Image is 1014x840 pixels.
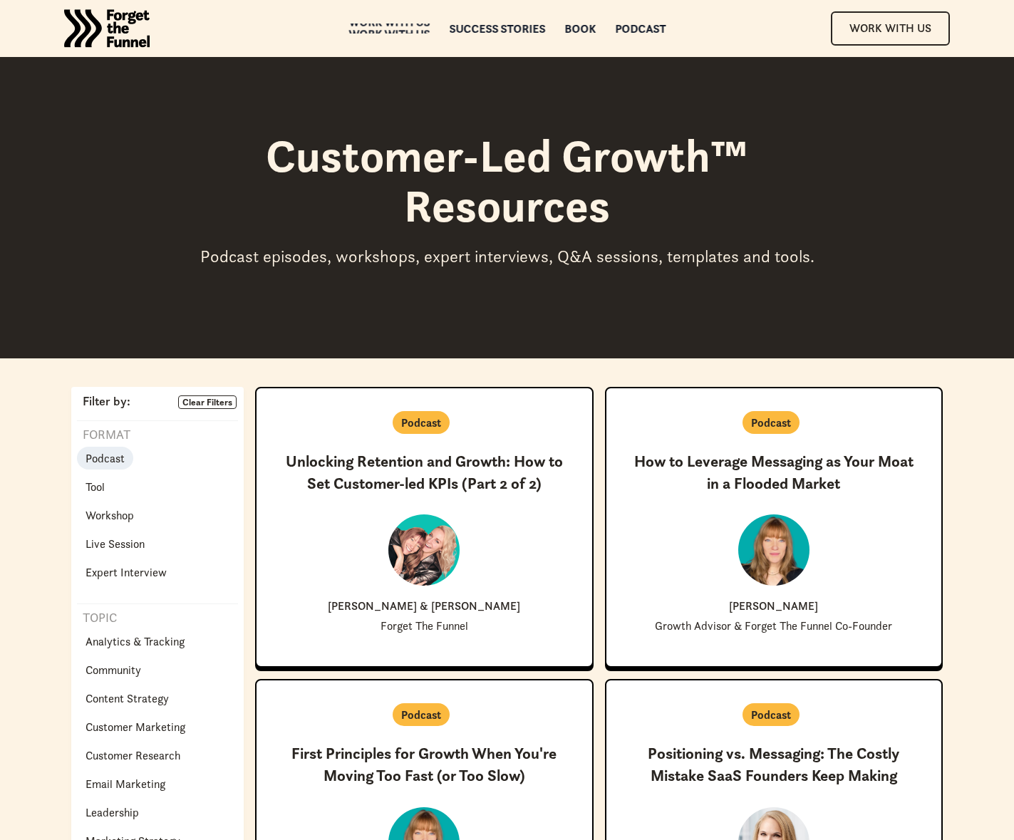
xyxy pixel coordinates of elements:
[86,804,139,821] p: Leadership
[401,706,441,723] p: Podcast
[255,387,594,668] a: PodcastUnlocking Retention and Growth: How to Set Customer-led KPIs (Part 2 of 2)[PERSON_NAME] & ...
[77,532,153,555] a: Live Session
[86,718,185,735] p: Customer Marketing
[178,395,237,410] a: Clear Filters
[615,24,666,33] a: Podcast
[751,414,791,431] p: Podcast
[655,620,892,632] p: Growth Advisor & Forget The Funnel Co-Founder
[77,475,113,498] a: Tool
[86,747,180,764] p: Customer Research
[187,131,828,232] h1: Customer-Led Growth™ Resources
[729,600,818,611] p: [PERSON_NAME]
[86,633,185,650] p: Analytics & Tracking
[86,478,105,495] p: Tool
[629,451,919,495] h3: How to Leverage Messaging as Your Moat in a Flooded Market
[77,630,193,653] a: Analytics & Tracking
[77,427,130,444] p: Format
[751,706,791,723] p: Podcast
[348,24,430,33] a: Work with usWork with us
[279,451,569,495] h3: Unlocking Retention and Growth: How to Set Customer-led KPIs (Part 2 of 2)
[77,658,150,681] a: Community
[77,610,117,627] p: Topic
[449,24,545,33] a: Success Stories
[86,661,141,678] p: Community
[381,620,468,632] p: Forget The Funnel
[279,743,569,787] h3: First Principles for Growth When You're Moving Too Fast (or Too Slow)
[401,414,441,431] p: Podcast
[77,715,194,738] a: Customer Marketing
[77,561,175,584] a: Expert Interview
[77,395,130,408] p: Filter by:
[629,743,919,787] h3: Positioning vs. Messaging: The Costly Mistake SaaS Founders Keep Making
[831,11,950,45] a: Work With Us
[564,24,596,33] a: Book
[77,801,148,824] a: Leadership
[328,600,520,611] p: [PERSON_NAME] & [PERSON_NAME]
[605,387,943,668] a: PodcastHow to Leverage Messaging as Your Moat in a Flooded Market[PERSON_NAME]Growth Advisor & Fo...
[86,775,165,792] p: Email Marketing
[86,535,145,552] p: Live Session
[86,690,169,707] p: Content Strategy
[187,246,828,267] div: Podcast episodes, workshops, expert interviews, Q&A sessions, templates and tools.
[77,744,189,767] a: Customer Research
[86,507,134,524] p: Workshop
[77,447,133,470] a: Podcast
[348,29,430,39] div: Work with us
[77,687,177,710] a: Content Strategy
[86,564,167,581] p: Expert Interview
[77,504,143,527] a: Workshop
[77,772,174,795] a: Email Marketing
[86,450,125,467] p: Podcast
